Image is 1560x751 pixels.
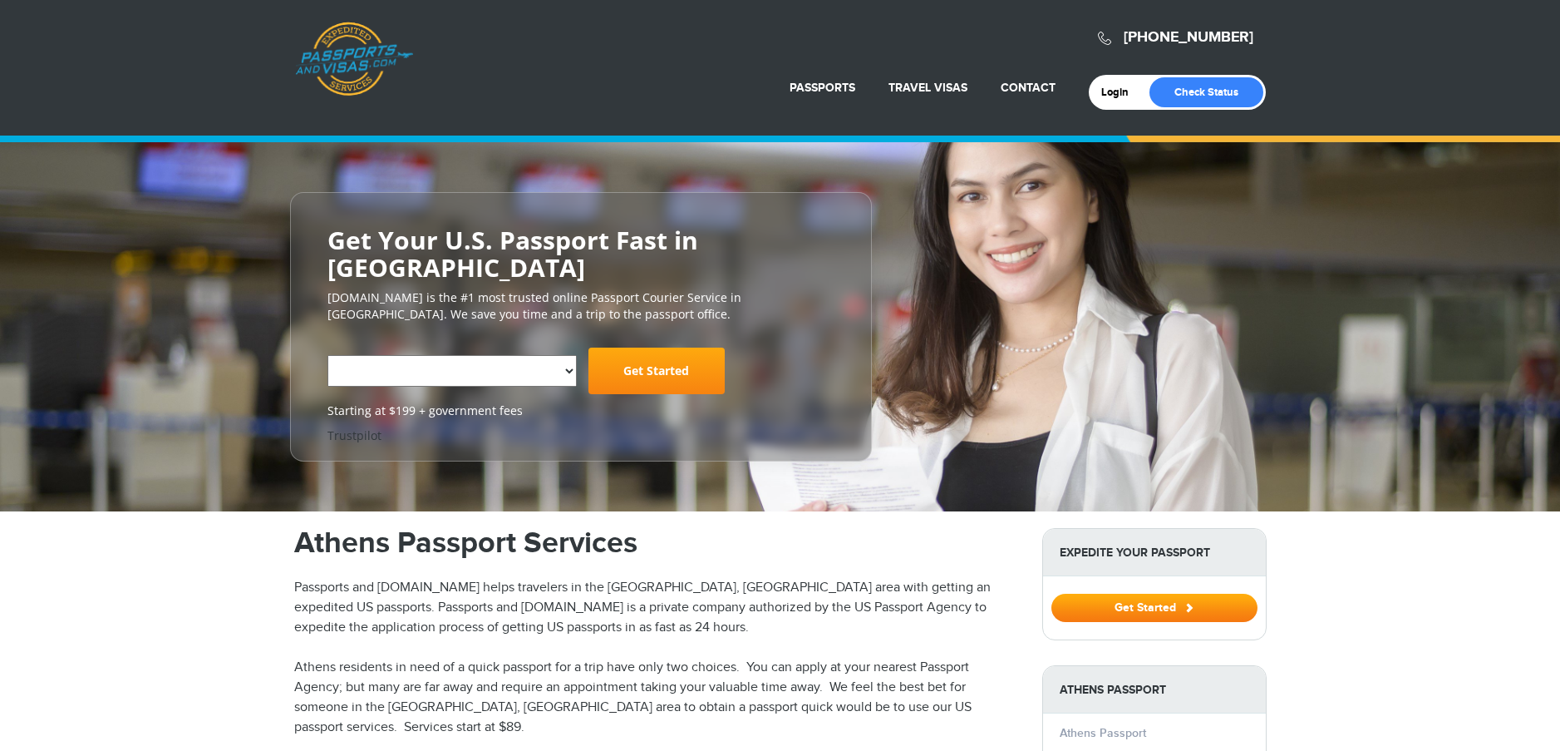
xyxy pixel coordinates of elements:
[327,226,834,281] h2: Get Your U.S. Passport Fast in [GEOGRAPHIC_DATA]
[327,403,834,419] span: Starting at $199 + government fees
[294,658,1017,738] p: Athens residents in need of a quick passport for a trip have only two choices. You can apply at y...
[790,81,855,95] a: Passports
[1001,81,1056,95] a: Contact
[1149,77,1263,107] a: Check Status
[1051,594,1257,622] button: Get Started
[1101,86,1140,99] a: Login
[888,81,967,95] a: Travel Visas
[1043,666,1266,714] strong: Athens Passport
[327,289,834,323] p: [DOMAIN_NAME] is the #1 most trusted online Passport Courier Service in [GEOGRAPHIC_DATA]. We sav...
[1043,529,1266,576] strong: Expedite Your Passport
[1060,726,1146,740] a: Athens Passport
[588,348,725,394] a: Get Started
[1124,28,1253,47] a: [PHONE_NUMBER]
[1051,600,1257,614] a: Get Started
[294,578,1017,638] p: Passports and [DOMAIN_NAME] helps travelers in the [GEOGRAPHIC_DATA], [GEOGRAPHIC_DATA] area with...
[294,528,1017,558] h1: Athens Passport Services
[327,427,381,443] a: Trustpilot
[295,22,413,96] a: Passports & [DOMAIN_NAME]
